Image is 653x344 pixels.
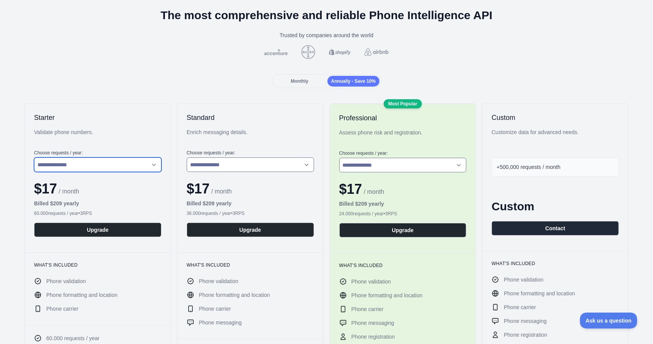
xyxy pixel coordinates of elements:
[580,313,638,329] iframe: Toggle Customer Support
[339,129,467,144] div: Assess phone risk and registration.
[187,128,314,144] div: Enrich messaging details.
[187,150,314,156] label: Choose requests / year :
[492,128,619,144] div: Customize data for advanced needs.
[339,150,467,156] label: Choose requests / year :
